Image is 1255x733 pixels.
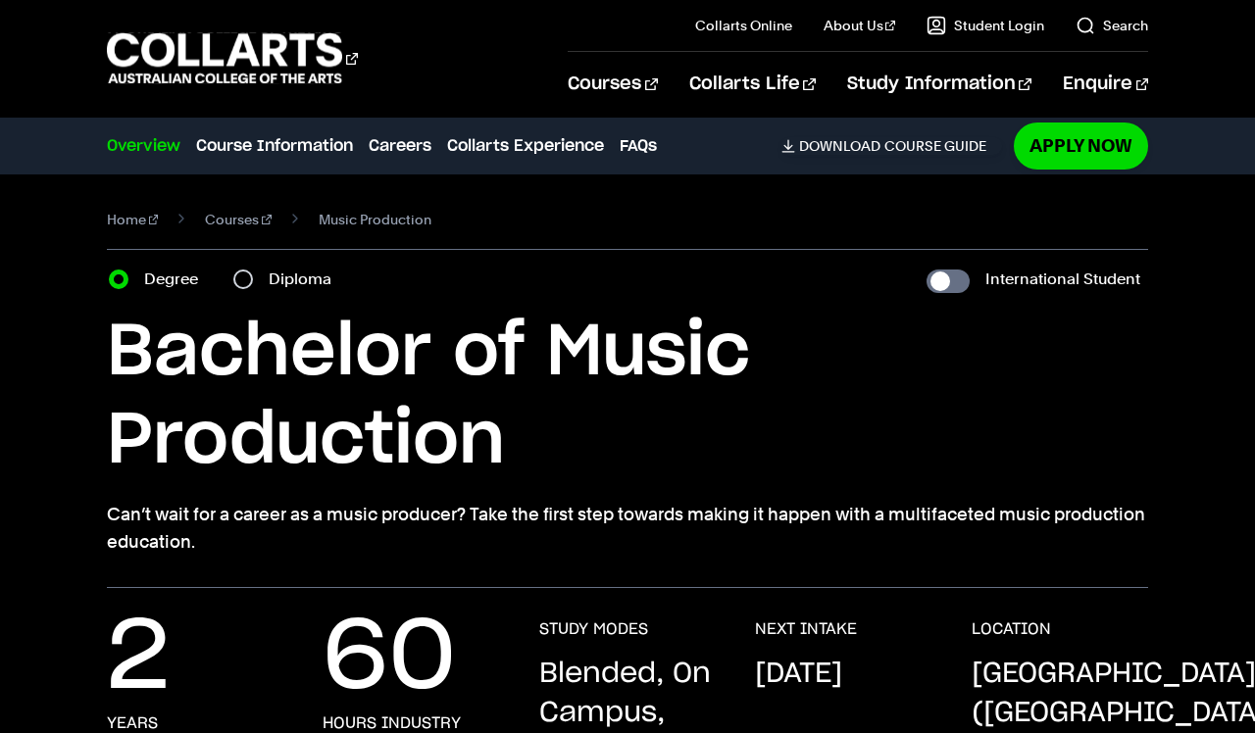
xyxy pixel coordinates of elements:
span: Download [799,137,880,155]
h3: STUDY MODES [539,619,648,639]
a: Course Information [196,134,353,158]
p: [DATE] [755,655,842,694]
a: Careers [369,134,431,158]
h3: NEXT INTAKE [755,619,857,639]
label: Diploma [269,266,343,293]
span: Music Production [319,206,431,233]
a: Collarts Life [689,52,816,117]
a: Collarts Online [695,16,792,35]
p: 2 [107,619,170,698]
h1: Bachelor of Music Production [107,309,1148,485]
h3: Years [107,713,158,733]
h3: LOCATION [972,619,1051,639]
p: Can’t wait for a career as a music producer? Take the first step towards making it happen with a ... [107,501,1148,556]
p: 60 [323,619,456,698]
a: Overview [107,134,180,158]
a: Enquire [1063,52,1148,117]
a: Courses [205,206,272,233]
label: International Student [985,266,1140,293]
a: Apply Now [1014,122,1148,169]
a: Student Login [927,16,1044,35]
div: Go to homepage [107,30,358,86]
a: DownloadCourse Guide [781,137,1002,155]
a: Home [107,206,159,233]
a: Collarts Experience [447,134,604,158]
a: Search [1076,16,1148,35]
a: Study Information [847,52,1031,117]
a: FAQs [620,134,657,158]
a: Courses [568,52,657,117]
a: About Us [824,16,896,35]
label: Degree [144,266,210,293]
